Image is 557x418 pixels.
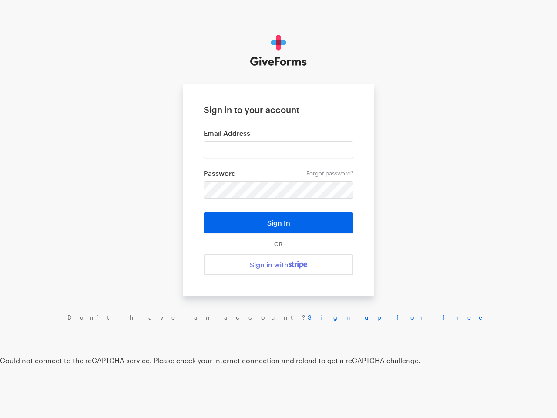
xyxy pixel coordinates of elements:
[250,35,307,66] img: GiveForms
[204,104,353,115] h1: Sign in to your account
[204,129,353,138] label: Email Address
[308,313,490,321] a: Sign up for free
[204,212,353,233] button: Sign In
[9,313,548,321] div: Don’t have an account?
[272,240,285,247] span: OR
[204,254,353,275] a: Sign in with
[289,261,307,269] img: stripe-07469f1003232ad58a8838275b02f7af1ac9ba95304e10fa954b414cd571f63b.svg
[204,169,353,178] label: Password
[306,170,353,177] a: Forgot password?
